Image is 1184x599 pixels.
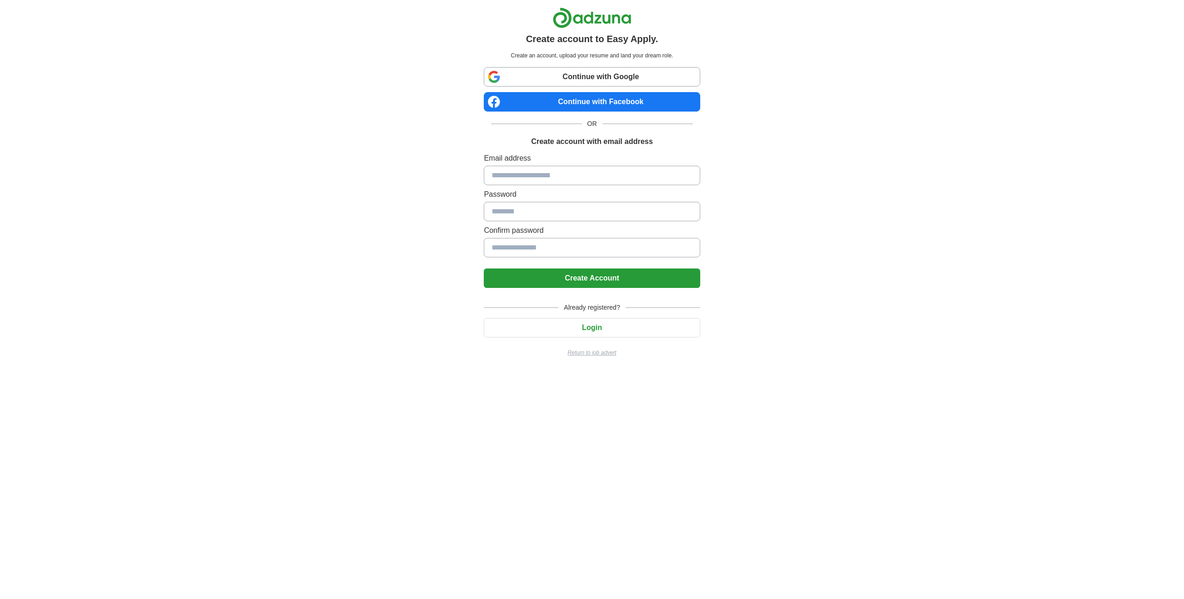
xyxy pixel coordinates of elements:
span: Already registered? [558,303,625,312]
label: Email address [484,153,700,164]
p: Create an account, upload your resume and land your dream role. [486,51,698,60]
h1: Create account with email address [531,136,653,147]
button: Create Account [484,268,700,288]
a: Login [484,324,700,331]
h1: Create account to Easy Apply. [526,32,658,46]
a: Continue with Google [484,67,700,87]
span: OR [582,119,603,129]
label: Password [484,189,700,200]
button: Login [484,318,700,337]
img: Adzuna logo [553,7,631,28]
a: Continue with Facebook [484,92,700,112]
a: Return to job advert [484,349,700,357]
label: Confirm password [484,225,700,236]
